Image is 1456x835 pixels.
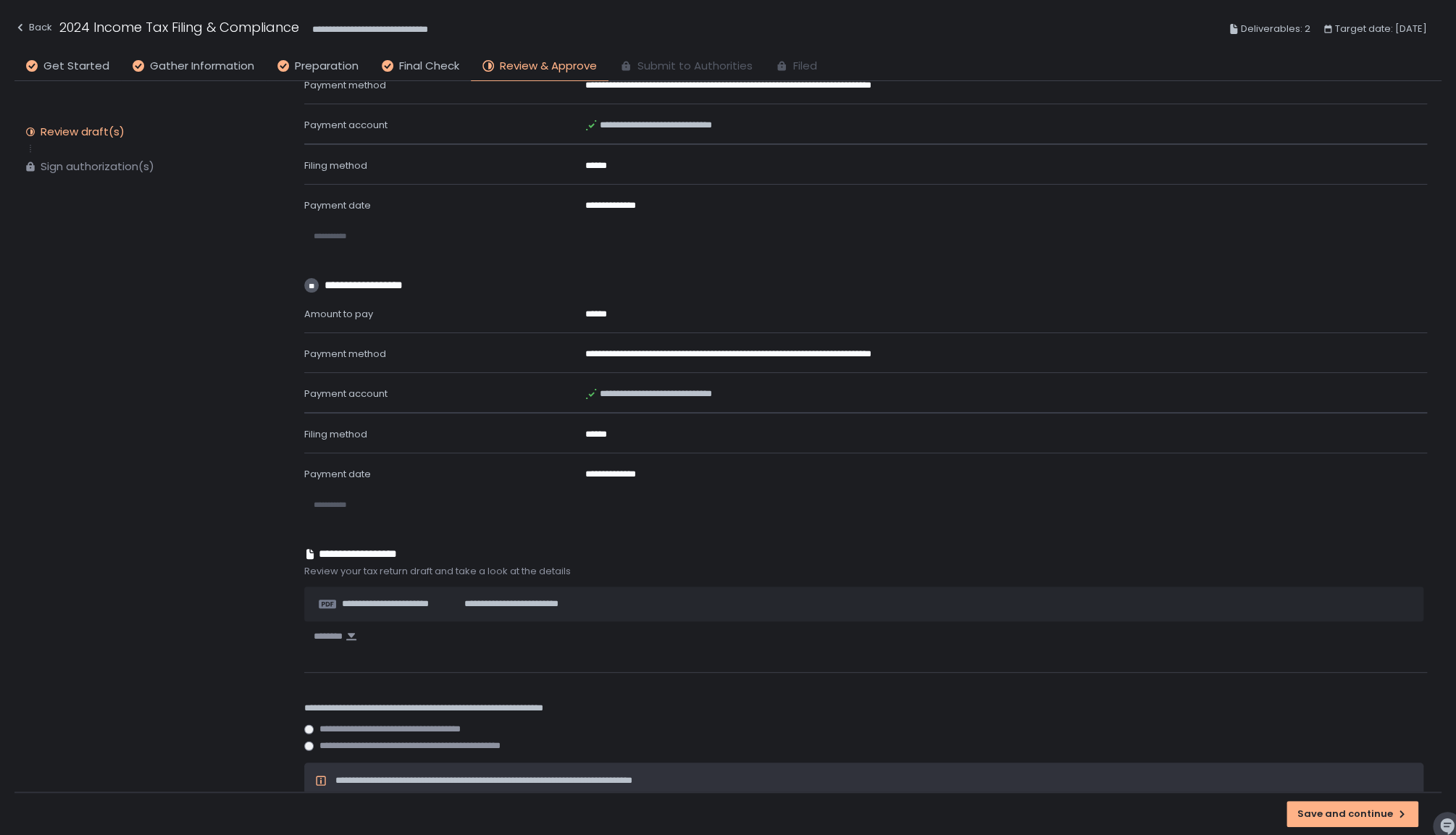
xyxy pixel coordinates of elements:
button: Save and continue [1286,801,1418,827]
span: Filing method [304,159,367,172]
h1: 2024 Income Tax Filing & Compliance [59,17,299,37]
span: Payment date [304,467,371,481]
span: Submit to Authorities [637,58,753,75]
span: Preparation [295,58,359,75]
span: Get Started [43,58,109,75]
span: Final Check [399,58,459,75]
div: Review draft(s) [41,125,125,139]
span: Payment method [304,347,386,361]
span: Review your tax return draft and take a look at the details [304,565,1427,578]
span: Filing method [304,427,367,441]
div: Save and continue [1297,807,1407,821]
span: Gather Information [150,58,254,75]
span: Filed [793,58,817,75]
span: Amount to pay [304,307,373,321]
span: Payment date [304,198,371,212]
div: Back [14,19,52,36]
span: Payment method [304,78,386,92]
span: Payment account [304,387,388,400]
button: Back [14,17,52,41]
div: Sign authorization(s) [41,159,154,174]
span: Payment account [304,118,388,132]
span: Deliverables: 2 [1241,20,1310,38]
span: Review & Approve [500,58,597,75]
span: Target date: [DATE] [1335,20,1427,38]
